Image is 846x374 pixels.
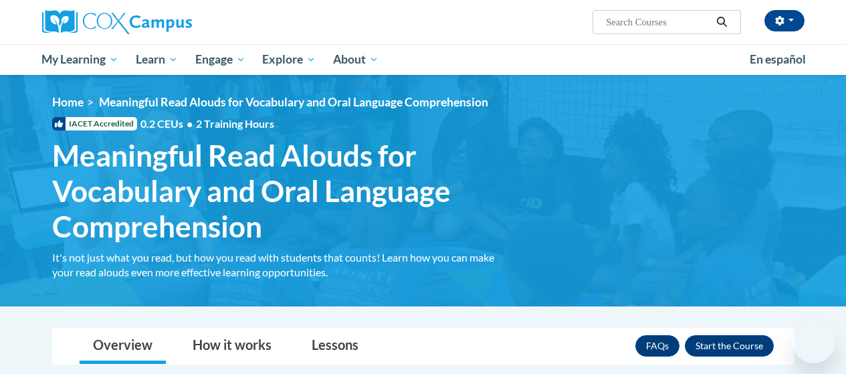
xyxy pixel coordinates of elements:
[196,117,274,130] span: 2 Training Hours
[685,335,774,357] button: Enroll
[262,52,316,68] span: Explore
[52,117,137,130] span: IACET Accredited
[33,44,128,75] a: My Learning
[42,10,192,34] img: Cox Campus
[635,335,679,357] a: FAQs
[42,10,283,34] a: Cox Campus
[195,52,245,68] span: Engage
[187,44,254,75] a: Engage
[712,14,732,30] button: Search
[52,95,84,109] a: Home
[333,52,379,68] span: About
[136,52,178,68] span: Learn
[32,44,815,75] div: Main menu
[253,44,324,75] a: Explore
[324,44,387,75] a: About
[298,329,372,364] a: Lessons
[99,95,488,109] span: Meaningful Read Alouds for Vocabulary and Oral Language Comprehension
[605,14,712,30] input: Search Courses
[792,320,835,363] iframe: Button to launch messaging window
[41,52,118,68] span: My Learning
[750,52,806,66] span: En español
[52,138,514,244] span: Meaningful Read Alouds for Vocabulary and Oral Language Comprehension
[187,117,193,130] span: •
[741,45,815,74] a: En español
[179,329,285,364] a: How it works
[140,116,274,131] span: 0.2 CEUs
[80,329,166,364] a: Overview
[127,44,187,75] a: Learn
[764,10,805,31] button: Account Settings
[52,250,514,280] div: It's not just what you read, but how you read with students that counts! Learn how you can make y...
